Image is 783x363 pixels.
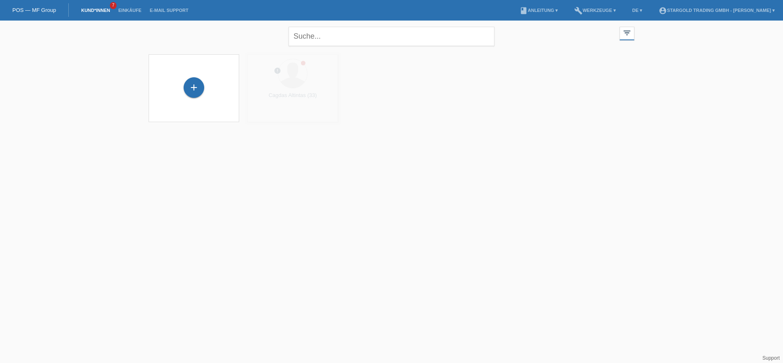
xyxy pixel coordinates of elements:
i: build [574,7,583,15]
input: Suche... [289,27,494,46]
a: DE ▾ [628,8,646,13]
a: buildWerkzeuge ▾ [570,8,620,13]
i: error [274,67,281,74]
a: bookAnleitung ▾ [515,8,562,13]
div: Unbestätigt, in Bearbeitung [274,67,281,76]
a: POS — MF Group [12,7,56,13]
a: Kund*innen [77,8,114,13]
div: Kund*in hinzufügen [184,81,204,95]
span: 7 [110,2,117,9]
a: E-Mail Support [146,8,193,13]
i: account_circle [659,7,667,15]
a: Einkäufe [114,8,145,13]
div: Cagdas Altintas (33) [254,92,331,105]
i: book [520,7,528,15]
a: Support [762,355,780,361]
a: account_circleStargold Trading GmbH - [PERSON_NAME] ▾ [655,8,779,13]
i: filter_list [622,28,632,37]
